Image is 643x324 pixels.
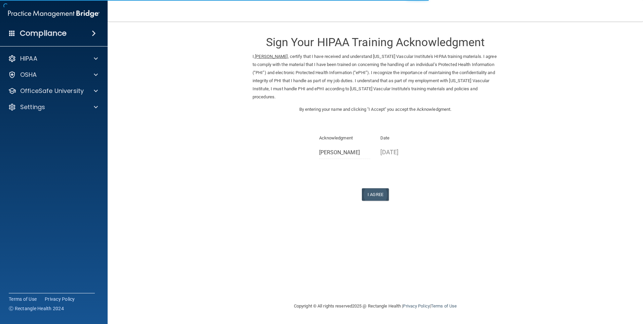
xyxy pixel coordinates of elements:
div: Copyright © All rights reserved 2025 @ Rectangle Health | | [253,295,498,317]
p: OSHA [20,71,37,79]
h3: Sign Your HIPAA Training Acknowledgment [253,36,498,48]
p: By entering your name and clicking "I Accept" you accept the Acknowledgment. [253,105,498,114]
img: PMB logo [8,7,100,21]
span: Ⓒ Rectangle Health 2024 [9,305,64,312]
p: HIPAA [20,55,37,63]
a: Terms of Use [431,303,457,309]
input: Full Name [319,147,371,159]
p: [DATE] [380,147,432,158]
p: Date [380,134,432,142]
iframe: Drift Widget Chat Controller [527,276,635,303]
a: Privacy Policy [45,296,75,302]
a: Settings [8,103,98,111]
p: Acknowledgment [319,134,371,142]
p: OfficeSafe University [20,87,84,95]
a: Privacy Policy [403,303,429,309]
ins: [PERSON_NAME] [255,54,288,59]
a: HIPAA [8,55,98,63]
a: OfficeSafe University [8,87,98,95]
button: I Agree [362,188,389,201]
p: I, , certify that I have received and understand [US_STATE] Vascular Institute's HIPAA training m... [253,53,498,101]
a: Terms of Use [9,296,37,302]
p: Settings [20,103,45,111]
a: OSHA [8,71,98,79]
h4: Compliance [20,29,67,38]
